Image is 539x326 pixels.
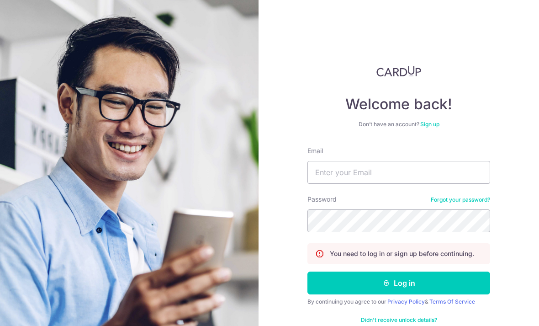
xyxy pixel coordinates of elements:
[307,146,323,155] label: Email
[307,272,490,294] button: Log in
[307,95,490,113] h4: Welcome back!
[376,66,421,77] img: CardUp Logo
[307,121,490,128] div: Don’t have an account?
[429,298,475,305] a: Terms Of Service
[420,121,439,128] a: Sign up
[330,249,474,258] p: You need to log in or sign up before continuing.
[307,161,490,184] input: Enter your Email
[361,316,437,324] a: Didn't receive unlock details?
[307,298,490,305] div: By continuing you agree to our &
[307,195,337,204] label: Password
[431,196,490,203] a: Forgot your password?
[387,298,425,305] a: Privacy Policy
